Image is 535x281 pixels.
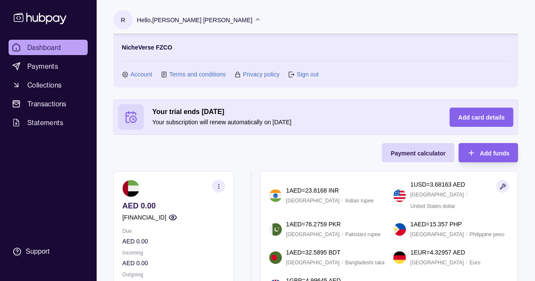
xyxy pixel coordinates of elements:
span: Transactions [27,99,67,109]
p: R [121,15,125,25]
span: Statements [27,117,63,128]
p: [GEOGRAPHIC_DATA] [286,258,340,267]
a: Collections [9,77,88,93]
a: Terms and conditions [169,70,226,79]
span: Payment calculator [390,150,445,157]
p: Hello, [PERSON_NAME] [PERSON_NAME] [137,15,252,25]
a: Privacy policy [243,70,280,79]
p: NicheVerse FZCO [122,43,172,52]
img: de [393,251,406,264]
img: bd [269,251,282,264]
p: Due [122,226,225,236]
p: AED 0.00 [122,237,225,246]
p: United States dollar [410,202,455,211]
p: Bangladeshi taka [345,258,384,267]
a: Support [9,243,88,261]
p: [GEOGRAPHIC_DATA] [286,230,340,239]
span: Add funds [480,150,509,157]
a: Transactions [9,96,88,111]
span: Add card details [458,114,505,121]
img: in [269,189,282,202]
img: pk [269,223,282,236]
p: 1 AED = 15.357 PHP [410,220,461,229]
button: Add funds [458,143,518,162]
p: 1 EUR = 4.32957 AED [410,248,465,257]
p: [GEOGRAPHIC_DATA] [286,196,340,205]
p: AED 0.00 [122,201,225,211]
img: ae [122,180,139,197]
p: 1 AED = 76.2759 PKR [286,220,341,229]
p: [FINANCIAL_ID] [122,213,166,222]
p: 1 AED = 32.5895 BDT [286,248,340,257]
p: / [342,258,343,267]
p: Euro [470,258,480,267]
p: / [342,230,343,239]
p: / [466,230,467,239]
p: 1 USD = 3.68163 AED [410,180,465,189]
a: Sign out [296,70,318,79]
a: Payments [9,59,88,74]
h2: Your trial ends [DATE] [152,107,432,117]
p: Your subscription will renew automatically on [DATE] [152,117,432,127]
span: Collections [27,80,62,90]
p: 1 AED = 23.8168 INR [286,186,339,195]
p: [GEOGRAPHIC_DATA] [410,230,464,239]
button: Add card details [449,108,513,127]
span: Dashboard [27,42,61,53]
span: Payments [27,61,58,71]
p: Incoming [122,248,225,258]
p: Pakistani rupee [345,230,381,239]
a: Dashboard [9,40,88,55]
p: / [466,190,467,199]
p: [GEOGRAPHIC_DATA] [410,258,464,267]
img: ph [393,223,406,236]
p: Philippine peso [470,230,504,239]
a: Account [130,70,152,79]
p: / [466,258,467,267]
p: Indian rupee [345,196,374,205]
p: [GEOGRAPHIC_DATA] [410,190,464,199]
p: Outgoing [122,270,225,279]
p: / [342,196,343,205]
p: AED 0.00 [122,258,225,268]
button: Payment calculator [382,143,454,162]
div: Support [26,247,50,256]
img: us [393,189,406,202]
a: Statements [9,115,88,130]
